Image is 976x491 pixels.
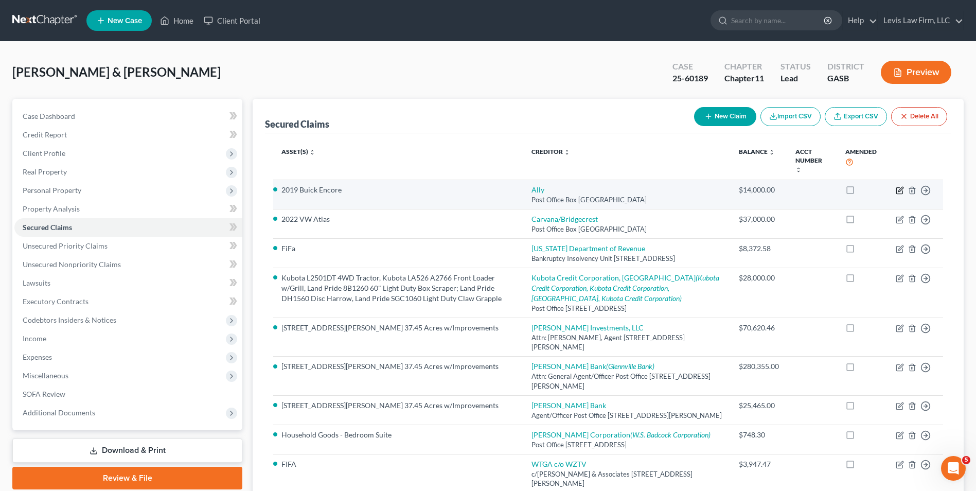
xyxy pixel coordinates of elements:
[14,385,242,404] a: SOFA Review
[23,297,88,306] span: Executory Contracts
[630,430,711,439] i: (W.S. Badcock Corporation)
[739,400,779,411] div: $25,465.00
[531,195,722,205] div: Post Office Box [GEOGRAPHIC_DATA]
[825,107,887,126] a: Export CSV
[531,430,711,439] a: [PERSON_NAME] Corporation(W.S. Badcock Corporation)
[739,185,779,195] div: $14,000.00
[281,273,515,304] li: Kubota L2501DT 4WD Tractor, Kubota LA526 A2766 Front Loader w/Grill, Land Pride 8B1260 60" Light ...
[739,361,779,372] div: $280,355.00
[843,11,877,30] a: Help
[108,17,142,25] span: New Case
[23,260,121,269] span: Unsecured Nonpriority Claims
[672,61,708,73] div: Case
[731,11,825,30] input: Search by name...
[531,273,719,303] a: Kubota Credit Corporation, [GEOGRAPHIC_DATA](Kubota Credit Corporation, Kubota Credit Corporation...
[672,73,708,84] div: 25-60189
[531,333,722,352] div: Attn: [PERSON_NAME], Agent [STREET_ADDRESS][PERSON_NAME]
[564,149,570,155] i: unfold_more
[23,167,67,176] span: Real Property
[23,130,67,139] span: Credit Report
[739,459,779,469] div: $3,947.47
[941,456,966,481] iframe: Intercom live chat
[23,353,52,361] span: Expenses
[281,400,515,411] li: [STREET_ADDRESS][PERSON_NAME] 37.45 Acres w/Improvements
[309,149,315,155] i: unfold_more
[23,112,75,120] span: Case Dashboard
[281,459,515,469] li: FIFA
[531,362,654,371] a: [PERSON_NAME] Bank(Glennville Bank)
[281,323,515,333] li: [STREET_ADDRESS][PERSON_NAME] 37.45 Acres w/Improvements
[739,214,779,224] div: $37,000.00
[12,467,242,489] a: Review & File
[14,218,242,237] a: Secured Claims
[606,362,654,371] i: (Glennville Bank)
[531,460,587,468] a: WTGA c/o WZTV
[23,186,81,195] span: Personal Property
[23,241,108,250] span: Unsecured Priority Claims
[827,73,864,84] div: GASB
[739,148,775,155] a: Balance unfold_more
[531,244,645,253] a: [US_STATE] Department of Revenue
[795,148,822,173] a: Acct Number unfold_more
[694,107,756,126] button: New Claim
[739,273,779,283] div: $28,000.00
[531,372,722,391] div: Attn: General Agent/Officer Post Office [STREET_ADDRESS][PERSON_NAME]
[23,315,116,324] span: Codebtors Insiders & Notices
[531,323,644,332] a: [PERSON_NAME] Investments, LLC
[780,73,811,84] div: Lead
[199,11,265,30] a: Client Portal
[780,61,811,73] div: Status
[531,224,722,234] div: Post Office Box [GEOGRAPHIC_DATA]
[760,107,821,126] button: Import CSV
[531,304,722,313] div: Post Office [STREET_ADDRESS]
[14,292,242,311] a: Executory Contracts
[14,107,242,126] a: Case Dashboard
[23,390,65,398] span: SOFA Review
[14,200,242,218] a: Property Analysis
[724,61,764,73] div: Chapter
[531,254,722,264] div: Bankruptcy Insolvency Unit [STREET_ADDRESS]
[23,408,95,417] span: Additional Documents
[281,243,515,254] li: FiFa
[12,64,221,79] span: [PERSON_NAME] & [PERSON_NAME]
[531,185,544,194] a: Ally
[23,334,46,343] span: Income
[281,214,515,224] li: 2022 VW Atlas
[837,142,888,180] th: Amended
[14,237,242,255] a: Unsecured Priority Claims
[878,11,963,30] a: Levis Law Firm, LLC
[531,440,722,450] div: Post Office [STREET_ADDRESS]
[827,61,864,73] div: District
[724,73,764,84] div: Chapter
[14,126,242,144] a: Credit Report
[531,469,722,488] div: c/[PERSON_NAME] & Associates [STREET_ADDRESS][PERSON_NAME]
[881,61,951,84] button: Preview
[769,149,775,155] i: unfold_more
[739,430,779,440] div: $748.30
[23,204,80,213] span: Property Analysis
[755,73,764,83] span: 11
[23,278,50,287] span: Lawsuits
[739,243,779,254] div: $8,372.58
[155,11,199,30] a: Home
[531,401,606,410] a: [PERSON_NAME] Bank
[962,456,970,464] span: 5
[14,274,242,292] a: Lawsuits
[531,148,570,155] a: Creditor unfold_more
[281,185,515,195] li: 2019 Buick Encore
[281,361,515,372] li: [STREET_ADDRESS][PERSON_NAME] 37.45 Acres w/Improvements
[23,149,65,157] span: Client Profile
[23,223,72,232] span: Secured Claims
[739,323,779,333] div: $70,620.46
[795,167,802,173] i: unfold_more
[265,118,329,130] div: Secured Claims
[23,371,68,380] span: Miscellaneous
[531,411,722,420] div: Agent/Officer Post Office [STREET_ADDRESS][PERSON_NAME]
[14,255,242,274] a: Unsecured Nonpriority Claims
[12,439,242,463] a: Download & Print
[531,273,719,303] i: (Kubota Credit Corporation, Kubota Credit Corporation, [GEOGRAPHIC_DATA], Kubota Credit Corporation)
[531,215,598,223] a: Carvana/Bridgecrest
[281,430,515,440] li: Household Goods - Bedroom Suite
[891,107,947,126] button: Delete All
[281,148,315,155] a: Asset(s) unfold_more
